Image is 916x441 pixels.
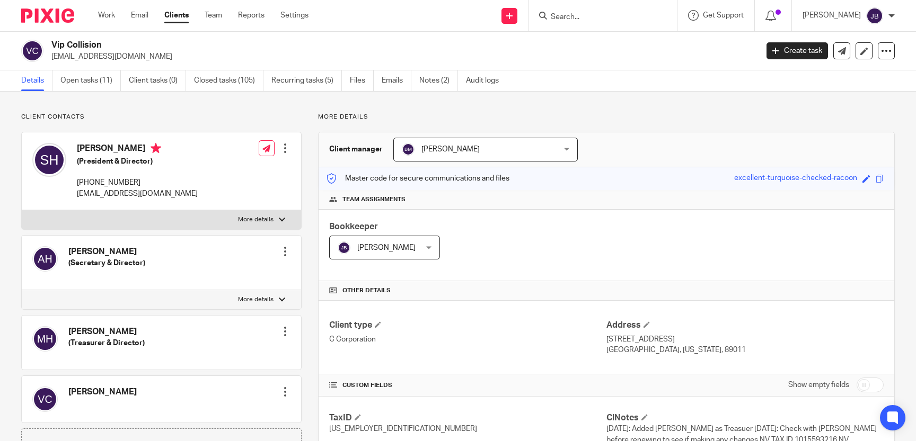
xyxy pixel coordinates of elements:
h4: [PERSON_NAME] [68,246,145,257]
img: svg%3E [21,40,43,62]
span: [PERSON_NAME] [357,244,416,251]
h4: ClNotes [606,412,884,424]
p: [PERSON_NAME] [803,10,861,21]
a: Details [21,70,52,91]
i: Primary [151,143,161,154]
h5: (Treasurer & Director) [68,338,145,348]
a: Reports [238,10,265,21]
img: svg%3E [32,326,58,352]
p: More details [238,295,274,304]
h3: Client manager [329,144,383,155]
h4: [PERSON_NAME] [68,386,137,398]
span: Bookkeeper [329,222,378,231]
p: [GEOGRAPHIC_DATA], [US_STATE], 89011 [606,345,884,355]
a: Emails [382,70,411,91]
img: svg%3E [866,7,883,24]
h4: [PERSON_NAME] [68,326,145,337]
img: svg%3E [32,386,58,412]
span: [US_EMPLOYER_IDENTIFICATION_NUMBER] [329,425,477,433]
a: Client tasks (0) [129,70,186,91]
img: svg%3E [338,241,350,254]
span: [PERSON_NAME] [421,146,480,153]
span: Team assignments [342,195,406,204]
a: Files [350,70,374,91]
img: Pixie [21,8,74,23]
h4: Client type [329,320,606,331]
img: svg%3E [32,143,66,177]
h4: Address [606,320,884,331]
h5: (President & Director) [77,156,198,167]
span: Other details [342,286,391,295]
h4: CUSTOM FIELDS [329,381,606,390]
p: More details [238,215,274,224]
a: Audit logs [466,70,507,91]
a: Email [131,10,148,21]
a: Open tasks (11) [60,70,121,91]
a: Recurring tasks (5) [271,70,342,91]
p: Master code for secure communications and files [327,173,509,184]
a: Notes (2) [419,70,458,91]
p: Client contacts [21,113,302,121]
a: Settings [280,10,309,21]
span: Get Support [703,12,744,19]
label: Show empty fields [788,380,849,390]
h4: TaxID [329,412,606,424]
h2: Vip Collision [51,40,611,51]
img: svg%3E [402,143,415,156]
p: More details [318,113,895,121]
p: [EMAIL_ADDRESS][DOMAIN_NAME] [51,51,751,62]
a: Work [98,10,115,21]
div: excellent-turquoise-checked-racoon [734,173,857,185]
p: [STREET_ADDRESS] [606,334,884,345]
a: Clients [164,10,189,21]
a: Create task [767,42,828,59]
a: Closed tasks (105) [194,70,263,91]
p: [EMAIL_ADDRESS][DOMAIN_NAME] [77,188,198,199]
p: C Corporation [329,334,606,345]
a: Team [205,10,222,21]
p: [PHONE_NUMBER] [77,177,198,188]
img: svg%3E [32,246,58,272]
h5: (Secretary & Director) [68,258,145,268]
input: Search [550,13,645,22]
h4: [PERSON_NAME] [77,143,198,156]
